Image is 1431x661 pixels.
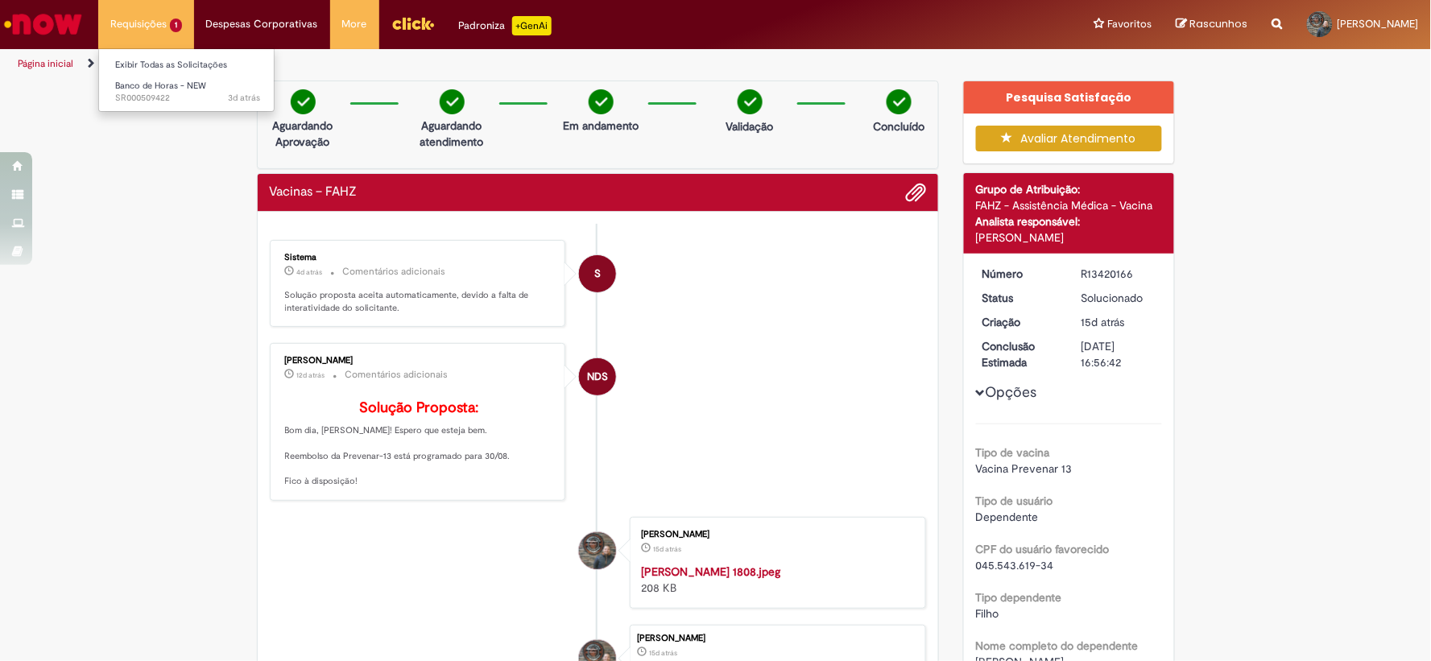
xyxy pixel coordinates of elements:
div: FAHZ - Assistência Médica - Vacina [976,197,1162,213]
div: Michael Ziebart de Oliveira [579,532,616,569]
div: Solucionado [1082,290,1156,306]
span: S [594,254,601,293]
p: +GenAi [512,16,552,35]
span: SR000509422 [115,92,260,105]
button: Avaliar Atendimento [976,126,1162,151]
small: Comentários adicionais [345,368,449,382]
p: Solução proposta aceita automaticamente, devido a falta de interatividade do solicitante. [285,289,553,314]
a: Rascunhos [1177,17,1248,32]
time: 18/08/2025 08:16:27 [297,370,325,380]
time: 26/08/2025 16:33:52 [228,92,260,104]
dt: Criação [970,314,1069,330]
dt: Conclusão Estimada [970,338,1069,370]
ul: Trilhas de página [12,49,942,79]
div: [PERSON_NAME] [641,530,909,539]
span: Dependente [976,510,1039,524]
div: R13420166 [1082,266,1156,282]
time: 15/08/2025 10:56:30 [1082,315,1125,329]
b: Solução Proposta: [359,399,478,417]
img: check-circle-green.png [589,89,614,114]
a: Aberto SR000509422 : Banco de Horas - NEW [99,77,276,107]
p: Bom dia, [PERSON_NAME]! Espero que esteja bem. Reembolso da Prevenar-13 está programado para 30/0... [285,400,553,487]
img: ServiceNow [2,8,85,40]
span: Filho [976,606,999,621]
span: 12d atrás [297,370,325,380]
span: Vacina Prevenar 13 [976,461,1073,476]
img: check-circle-green.png [440,89,465,114]
small: Comentários adicionais [343,265,446,279]
span: 1 [170,19,182,32]
p: Em andamento [563,118,639,134]
dt: Status [970,290,1069,306]
span: 3d atrás [228,92,260,104]
b: CPF do usuário favorecido [976,542,1110,556]
div: [PERSON_NAME] [637,634,917,643]
div: [PERSON_NAME] [285,356,553,366]
button: Adicionar anexos [905,182,926,203]
div: Pesquisa Satisfação [964,81,1174,114]
b: Nome completo do dependente [976,638,1139,653]
a: Exibir Todas as Solicitações [99,56,276,74]
p: Concluído [873,118,924,134]
div: Natan dos Santos Nunes [579,358,616,395]
span: 15d atrás [649,648,677,658]
time: 15/08/2025 10:56:25 [653,544,681,554]
div: Padroniza [459,16,552,35]
p: Aguardando Aprovação [264,118,342,150]
img: check-circle-green.png [738,89,763,114]
span: Favoritos [1108,16,1152,32]
ul: Requisições [98,48,275,112]
h2: Vacinas – FAHZ Histórico de tíquete [270,185,358,200]
a: Página inicial [18,57,73,70]
div: Analista responsável: [976,213,1162,229]
time: 15/08/2025 10:56:30 [649,648,677,658]
b: Tipo de vacina [976,445,1050,460]
img: check-circle-green.png [291,89,316,114]
div: System [579,255,616,292]
b: Tipo dependente [976,590,1062,605]
div: Grupo de Atribuição: [976,181,1162,197]
div: Sistema [285,253,553,262]
div: [DATE] 16:56:42 [1082,338,1156,370]
span: 15d atrás [653,544,681,554]
time: 25/08/2025 16:00:09 [297,267,323,277]
p: Aguardando atendimento [413,118,491,150]
p: Validação [726,118,774,134]
span: Banco de Horas - NEW [115,80,206,92]
span: NDS [587,357,608,396]
span: 4d atrás [297,267,323,277]
img: check-circle-green.png [887,89,912,114]
div: 15/08/2025 10:56:30 [1082,314,1156,330]
dt: Número [970,266,1069,282]
span: Despesas Corporativas [206,16,318,32]
a: [PERSON_NAME] 1808.jpeg [641,564,780,579]
span: 15d atrás [1082,315,1125,329]
span: 045.543.619-34 [976,558,1054,572]
span: More [342,16,367,32]
span: [PERSON_NAME] [1338,17,1419,31]
span: Rascunhos [1190,16,1248,31]
b: Tipo de usuário [976,494,1053,508]
div: [PERSON_NAME] [976,229,1162,246]
img: click_logo_yellow_360x200.png [391,11,435,35]
div: 208 KB [641,564,909,596]
span: Requisições [110,16,167,32]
